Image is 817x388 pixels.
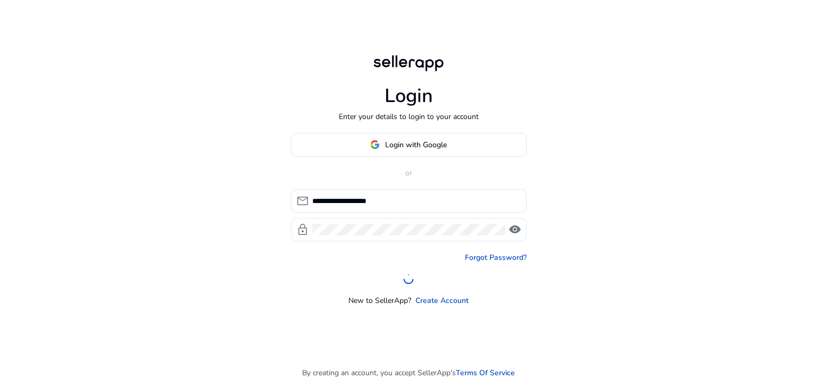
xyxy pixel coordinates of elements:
[508,223,521,236] span: visibility
[465,252,527,263] a: Forgot Password?
[348,295,411,306] p: New to SellerApp?
[291,133,527,157] button: Login with Google
[385,139,447,150] span: Login with Google
[456,367,515,378] a: Terms Of Service
[296,223,309,236] span: lock
[415,295,469,306] a: Create Account
[296,195,309,207] span: mail
[385,85,433,107] h1: Login
[370,140,380,149] img: google-logo.svg
[291,167,527,179] p: or
[339,111,479,122] p: Enter your details to login to your account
